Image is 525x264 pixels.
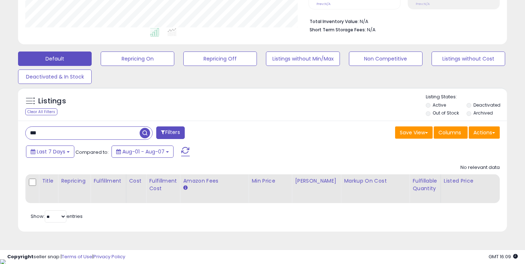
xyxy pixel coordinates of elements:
button: Repricing Off [183,52,257,66]
button: Columns [434,126,468,139]
button: Aug-01 - Aug-07 [111,146,174,158]
span: Show: entries [31,213,83,220]
a: Terms of Use [62,253,92,260]
button: Actions [469,126,500,139]
small: Amazon Fees. [183,185,187,191]
p: Listing States: [426,94,507,100]
button: Listings without Cost [432,52,505,66]
span: Compared to: [75,149,109,156]
span: 2025-08-15 16:09 GMT [489,253,518,260]
button: Listings without Min/Max [266,52,340,66]
button: Last 7 Days [26,146,74,158]
span: Aug-01 - Aug-07 [122,148,165,155]
small: Prev: N/A [316,2,331,6]
button: Deactivated & In Stock [18,70,92,84]
div: seller snap | | [7,254,125,260]
button: Default [18,52,92,66]
div: Fulfillment Cost [149,177,177,192]
button: Save View [395,126,433,139]
label: Archived [473,110,493,116]
div: Markup on Cost [344,177,406,185]
div: Min Price [251,177,289,185]
li: N/A [310,17,494,25]
div: Repricing [61,177,87,185]
label: Active [433,102,446,108]
span: Columns [438,129,461,136]
label: Out of Stock [433,110,459,116]
span: Last 7 Days [37,148,65,155]
label: Deactivated [473,102,500,108]
div: [PERSON_NAME] [295,177,338,185]
div: Amazon Fees [183,177,245,185]
span: N/A [367,26,376,33]
strong: Copyright [7,253,34,260]
div: Listed Price [444,177,506,185]
button: Non Competitive [349,52,423,66]
b: Total Inventory Value: [310,18,359,24]
div: Cost [129,177,143,185]
div: No relevant data [460,164,500,171]
div: Fulfillable Quantity [412,177,437,192]
th: The percentage added to the cost of goods (COGS) that forms the calculator for Min & Max prices. [341,174,410,203]
a: Privacy Policy [93,253,125,260]
button: Repricing On [101,52,174,66]
div: Clear All Filters [25,108,57,115]
div: Title [42,177,55,185]
h5: Listings [38,96,66,106]
button: Filters [156,126,184,139]
b: Short Term Storage Fees: [310,27,366,33]
small: Prev: N/A [416,2,430,6]
div: Fulfillment [93,177,123,185]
